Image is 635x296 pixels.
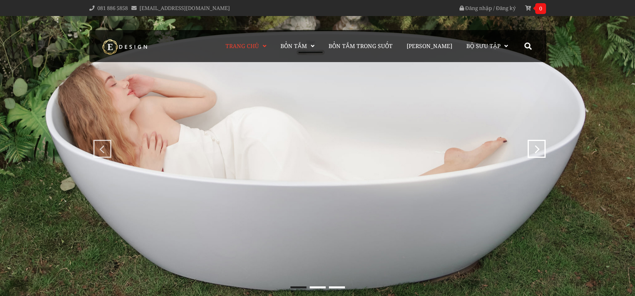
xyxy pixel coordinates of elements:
a: [EMAIL_ADDRESS][DOMAIN_NAME] [139,4,230,12]
a: Bộ Sưu Tập [460,30,514,62]
span: 0 [535,3,546,14]
a: Bồn Tắm [274,30,321,62]
span: Bồn Tắm Trong Suốt [329,42,393,50]
span: [PERSON_NAME] [407,42,452,50]
span: / [493,4,495,12]
a: [PERSON_NAME] [401,30,458,62]
div: next [530,140,540,150]
a: Bồn Tắm Trong Suốt [323,30,399,62]
a: 081 886 5858 [97,4,128,12]
span: Bộ Sưu Tập [466,42,500,50]
span: Trang chủ [226,42,259,50]
div: prev [95,140,105,150]
span: Bồn Tắm [280,42,307,50]
img: logo Kreiner Germany - Edesign Interior [95,39,155,55]
a: Trang chủ [222,30,272,62]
